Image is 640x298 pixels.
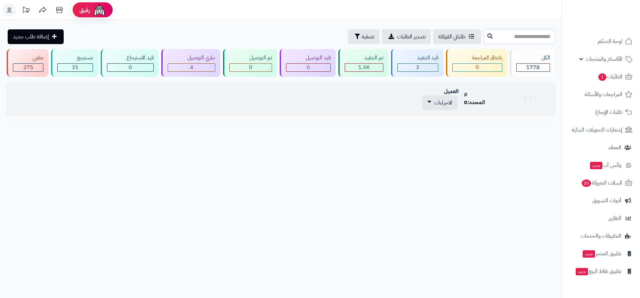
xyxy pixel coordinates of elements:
[566,86,636,102] a: المراجعات والأسئلة
[598,37,622,46] span: لوحة التحكم
[445,49,509,77] a: بانتظار المراجعة 0
[107,64,153,71] div: 0
[222,49,278,77] a: تم التوصيل 0
[586,54,622,64] span: الأقسام والمنتجات
[249,63,252,71] span: 0
[572,125,622,134] span: إشعارات التحويلات البنكية
[72,63,79,71] span: 31
[286,54,331,62] div: قيد التوصيل
[348,29,380,44] button: تصفية
[582,249,621,258] span: تطبيق المتجر
[581,179,592,187] span: 20
[566,122,636,138] a: إشعارات التحويلات البنكية
[581,231,621,241] span: التطبيقات والخدمات
[590,162,602,169] span: جديد
[575,267,621,276] span: تطبيق نقاط البيع
[79,6,90,14] span: رفيق
[433,29,481,44] a: طلباتي المُوكلة
[516,54,550,62] div: الكل
[592,196,621,205] span: أدوات التسويق
[566,104,636,120] a: طلبات الإرجاع
[337,49,390,77] a: تم التنفيذ 1.5K
[286,64,330,71] div: 0
[397,33,426,41] span: تصدير الطلبات
[107,54,154,62] div: قيد الاسترجاع
[595,107,622,117] span: طلبات الإرجاع
[129,63,132,71] span: 0
[566,263,636,279] a: تطبيق نقاط البيعجديد
[18,3,34,18] a: تحديثات المنصة
[427,99,452,107] a: الاجراءات
[566,210,636,226] a: التقارير
[50,49,99,77] a: مسترجع 31
[526,63,540,71] span: 1778
[160,49,222,77] a: جاري التوصيل 4
[93,3,106,17] img: ai-face.png
[464,91,467,99] a: #
[168,64,215,71] div: 4
[453,64,502,71] div: 0
[390,49,445,77] a: قيد التنفيذ 3
[13,64,43,71] div: 275
[585,90,622,99] span: المراجعات والأسئلة
[57,54,93,62] div: مسترجع
[452,54,502,62] div: بانتظار المراجعة
[464,98,467,106] span: 0
[358,63,370,71] span: 1.5K
[397,54,438,62] div: قيد التنفيذ
[595,5,634,19] img: logo-2.png
[345,54,383,62] div: تم التنفيذ
[58,64,93,71] div: 31
[609,214,621,223] span: التقارير
[362,33,374,41] span: تصفية
[416,63,419,71] span: 3
[190,63,193,71] span: 4
[583,250,595,258] span: جديد
[581,178,622,188] span: السلات المتروكة
[598,73,607,81] span: 1
[566,69,636,85] a: الطلبات1
[576,268,588,275] span: جديد
[566,33,636,49] a: لوحة التحكم
[5,49,50,77] a: ملغي 275
[464,99,497,106] div: المحدد:
[476,63,479,71] span: 0
[598,72,622,81] span: الطلبات
[8,29,64,44] a: إضافة طلب جديد
[566,228,636,244] a: التطبيقات والخدمات
[229,54,272,62] div: تم التوصيل
[438,33,466,41] span: طلباتي المُوكلة
[566,157,636,173] a: وآتس آبجديد
[307,63,310,71] span: 0
[589,161,621,170] span: وآتس آب
[168,54,215,62] div: جاري التوصيل
[230,64,271,71] div: 0
[382,29,431,44] a: تصدير الطلبات
[13,33,49,41] span: إضافة طلب جديد
[566,193,636,209] a: أدوات التسويق
[608,143,621,152] span: العملاء
[398,64,438,71] div: 3
[444,87,459,95] a: العميل
[99,49,160,77] a: قيد الاسترجاع 0
[566,139,636,156] a: العملاء
[13,54,43,62] div: ملغي
[345,64,383,71] div: 1465
[566,246,636,262] a: تطبيق المتجرجديد
[434,99,452,107] span: الاجراءات
[509,49,556,77] a: الكل1778
[566,175,636,191] a: السلات المتروكة20
[278,49,337,77] a: قيد التوصيل 0
[23,63,33,71] span: 275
